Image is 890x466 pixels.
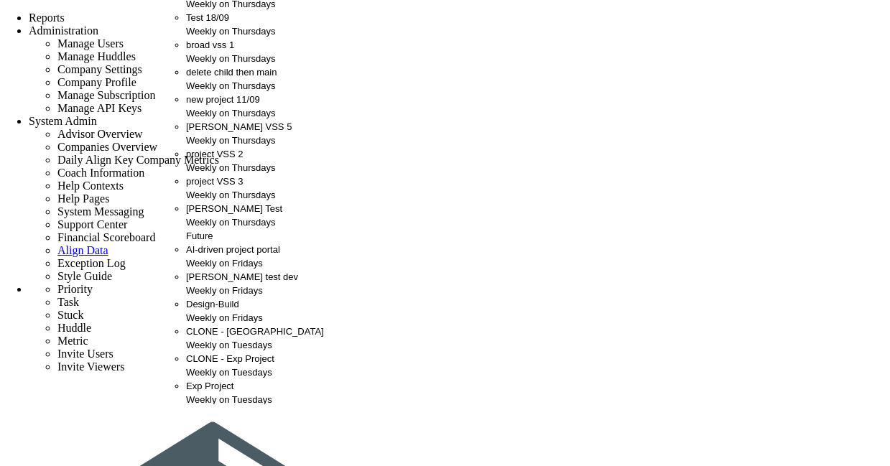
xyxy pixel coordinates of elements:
div: Future [186,229,343,243]
span: Coach Information [57,167,144,179]
span: Design-Build [186,299,239,309]
a: Align Data [57,244,108,256]
div: Weekly on Fridays [186,256,343,270]
span: new project 11/09 [186,94,260,105]
span: System Admin [29,115,97,127]
span: Financial Scoreboard [57,231,155,243]
span: Advisor Overview [57,128,143,140]
span: CLONE - Exp Project [186,353,274,364]
span: Manage API Keys [57,102,142,114]
span: broad vss 1 [186,39,234,50]
span: Help Pages [57,192,109,205]
div: Weekly on Thursdays [186,79,343,93]
span: Invite Viewers [57,360,124,373]
span: Manage Users [57,37,124,50]
span: Manage Subscription [57,89,155,101]
span: Stuck [57,309,83,321]
span: Daily Align Key Company Metrics [57,154,219,166]
div: Weekly on Tuesdays [186,393,343,406]
span: Exp Project [186,381,233,391]
div: Weekly on Fridays [186,284,343,297]
span: Reports [29,11,65,24]
div: Weekly on Thursdays [186,161,343,174]
span: Exception Log [57,257,126,269]
span: Company Settings [57,63,142,75]
span: AI-driven project portal [186,244,280,255]
div: Weekly on Tuesdays [186,365,343,379]
span: Company Profile [57,76,136,88]
div: Weekly on Thursdays [186,52,343,65]
span: Companies Overview [57,141,157,153]
div: Weekly on Thursdays [186,188,343,202]
span: Test 18/09 [186,12,229,23]
span: Style Guide [57,270,112,282]
span: Task [57,296,79,308]
span: Manage Huddles [57,50,136,62]
div: Weekly on Tuesdays [186,338,343,352]
span: [PERSON_NAME] test dev [186,271,298,282]
span: [PERSON_NAME] Test [186,203,282,214]
span: CLONE - [GEOGRAPHIC_DATA] [186,326,324,337]
span: project VSS 2 [186,149,244,159]
span: Invite Users [57,348,113,360]
div: Weekly on Thursdays [186,24,343,38]
span: Metric [57,335,88,347]
span: project VSS 3 [186,176,244,187]
span: delete child then main [186,67,277,78]
span: Huddle [57,322,91,334]
span: System Messaging [57,205,144,218]
div: Weekly on Thursdays [186,106,343,120]
div: Weekly on Thursdays [186,134,343,147]
span: Support Center [57,218,127,230]
div: Weekly on Thursdays [186,215,343,229]
span: Priority [57,283,93,295]
span: Help Contexts [57,180,124,192]
span: [PERSON_NAME] VSS 5 [186,121,292,132]
span: Administration [29,24,98,37]
div: Weekly on Fridays [186,311,343,325]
